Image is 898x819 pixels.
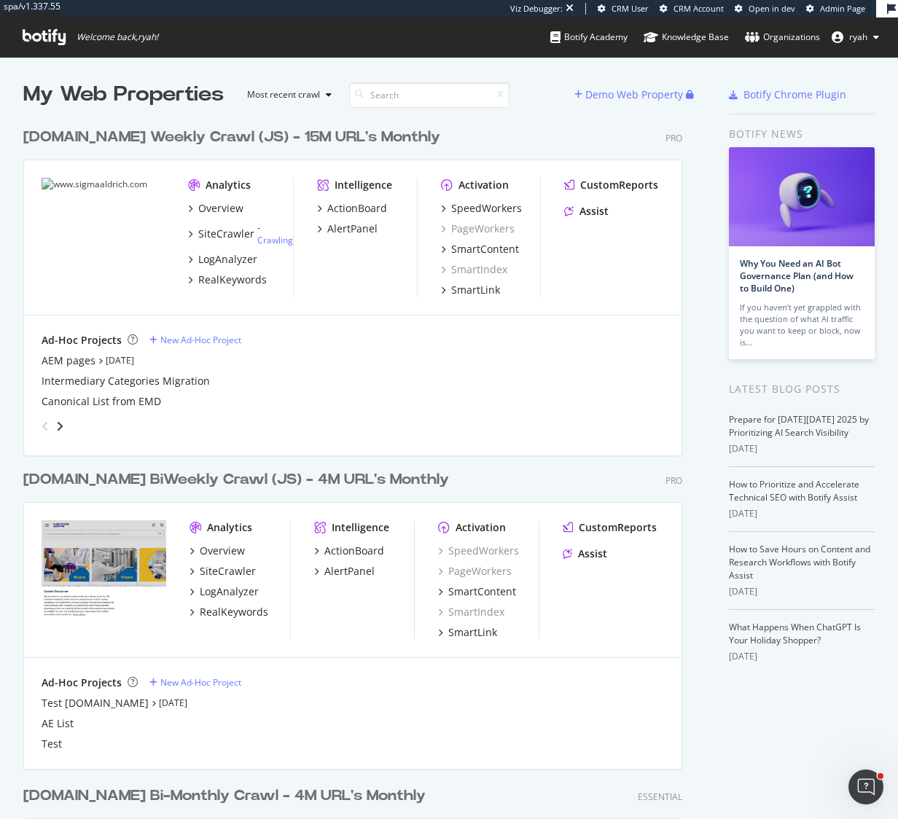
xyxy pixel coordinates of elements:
[23,785,426,807] div: [DOMAIN_NAME] Bi-Monthly Crawl - 4M URL's Monthly
[200,605,268,619] div: RealKeywords
[190,605,268,619] a: RealKeywords
[729,650,875,663] div: [DATE]
[324,544,384,558] div: ActionBoard
[743,87,846,102] div: Botify Chrome Plugin
[612,3,649,14] span: CRM User
[106,354,134,367] a: [DATE]
[314,564,375,579] a: AlertPanel
[550,17,628,57] a: Botify Academy
[23,127,446,148] a: [DOMAIN_NAME] Weekly Crawl (JS) - 15M URL's Monthly
[438,544,519,558] div: SpeedWorkers
[665,132,682,144] div: Pro
[441,201,522,216] a: SpeedWorkers
[820,26,891,49] button: ryah
[327,222,378,236] div: AlertPanel
[729,507,875,520] div: [DATE]
[729,87,846,102] a: Botify Chrome Plugin
[200,584,259,599] div: LogAnalyzer
[42,394,161,409] a: Canonical List from EMD
[200,564,256,579] div: SiteCrawler
[42,374,210,388] a: Intermediary Categories Migration
[644,30,729,44] div: Knowledge Base
[563,546,607,561] a: Assist
[563,520,657,535] a: CustomReports
[451,242,519,256] div: SmartContent
[660,3,724,15] a: CRM Account
[332,520,389,535] div: Intelligence
[441,242,519,256] a: SmartContent
[317,222,378,236] a: AlertPanel
[55,419,65,434] div: angle-right
[579,204,609,219] div: Assist
[564,178,658,192] a: CustomReports
[438,564,512,579] a: PageWorkers
[42,675,122,690] div: Ad-Hoc Projects
[159,697,187,709] a: [DATE]
[441,262,507,277] a: SmartIndex
[190,544,245,558] a: Overview
[735,3,795,15] a: Open in dev
[578,546,607,561] div: Assist
[673,3,724,14] span: CRM Account
[23,80,224,109] div: My Web Properties
[849,31,867,43] span: ryah
[510,3,563,15] div: Viz Debugger:
[564,204,609,219] a: Assist
[848,769,883,804] iframe: Intercom live chat
[745,30,820,44] div: Organizations
[729,381,875,397] div: Latest Blog Posts
[574,88,686,101] a: Demo Web Property
[188,201,243,216] a: Overview
[448,625,497,640] div: SmartLink
[42,353,95,368] a: AEM pages
[598,3,649,15] a: CRM User
[188,273,267,287] a: RealKeywords
[574,83,686,106] button: Demo Web Property
[638,791,682,803] div: Essential
[327,201,387,216] div: ActionBoard
[42,716,74,731] a: AE List
[206,178,251,192] div: Analytics
[745,17,820,57] a: Organizations
[198,201,243,216] div: Overview
[550,30,628,44] div: Botify Academy
[42,520,166,620] img: merckmillipore.com
[579,520,657,535] div: CustomReports
[42,737,62,751] a: Test
[806,3,865,15] a: Admin Page
[235,83,337,106] button: Most recent crawl
[247,90,320,99] div: Most recent crawl
[451,283,500,297] div: SmartLink
[77,31,158,43] span: Welcome back, ryah !
[729,126,875,142] div: Botify news
[729,442,875,455] div: [DATE]
[42,696,149,710] div: Test [DOMAIN_NAME]
[448,584,516,599] div: SmartContent
[749,3,795,14] span: Open in dev
[729,478,859,503] a: How to Prioritize and Accelerate Technical SEO with Botify Assist
[36,415,55,438] div: angle-left
[451,201,522,216] div: SpeedWorkers
[585,87,683,102] div: Demo Web Property
[820,3,865,14] span: Admin Page
[335,178,392,192] div: Intelligence
[729,585,875,598] div: [DATE]
[23,469,449,490] div: [DOMAIN_NAME] BiWeekly Crawl (JS) - 4M URL's Monthly
[438,605,504,619] a: SmartIndex
[644,17,729,57] a: Knowledge Base
[438,625,497,640] a: SmartLink
[349,82,509,108] input: Search
[441,222,515,236] a: PageWorkers
[729,147,875,246] img: Why You Need an AI Bot Governance Plan (and How to Build One)
[729,543,870,581] a: How to Save Hours on Content and Research Workflows with Botify Assist
[188,252,257,267] a: LogAnalyzer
